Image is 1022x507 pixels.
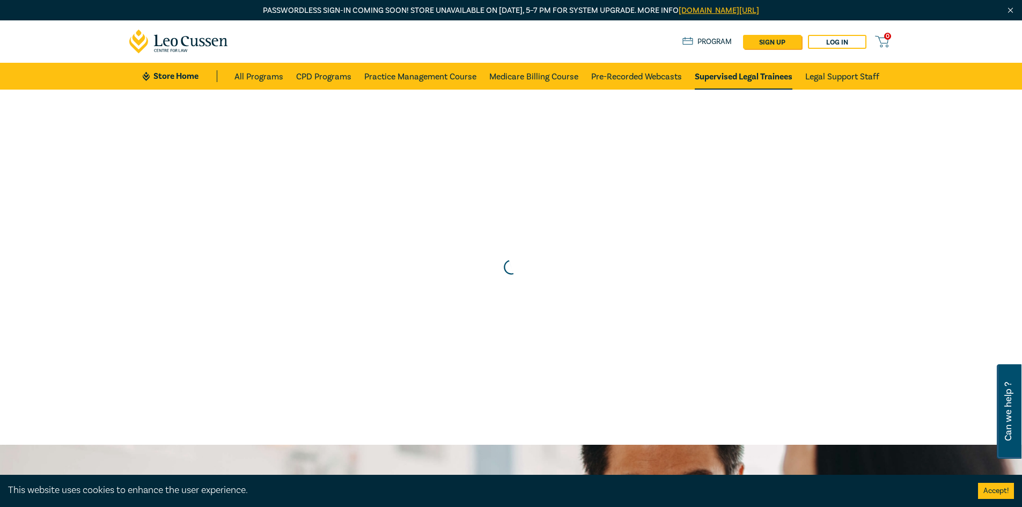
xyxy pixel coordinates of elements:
[143,70,217,82] a: Store Home
[8,483,962,497] div: This website uses cookies to enhance the user experience.
[591,63,682,90] a: Pre-Recorded Webcasts
[679,5,759,16] a: [DOMAIN_NAME][URL]
[296,63,351,90] a: CPD Programs
[884,33,891,40] span: 0
[1006,6,1015,15] img: Close
[682,36,732,48] a: Program
[489,63,578,90] a: Medicare Billing Course
[364,63,476,90] a: Practice Management Course
[1003,371,1013,452] span: Can we help ?
[978,483,1014,499] button: Accept cookies
[129,5,893,17] p: Passwordless sign-in coming soon! Store unavailable on [DATE], 5–7 PM for system upgrade. More info
[743,35,802,49] a: sign up
[234,63,283,90] a: All Programs
[695,63,792,90] a: Supervised Legal Trainees
[805,63,879,90] a: Legal Support Staff
[808,35,866,49] a: Log in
